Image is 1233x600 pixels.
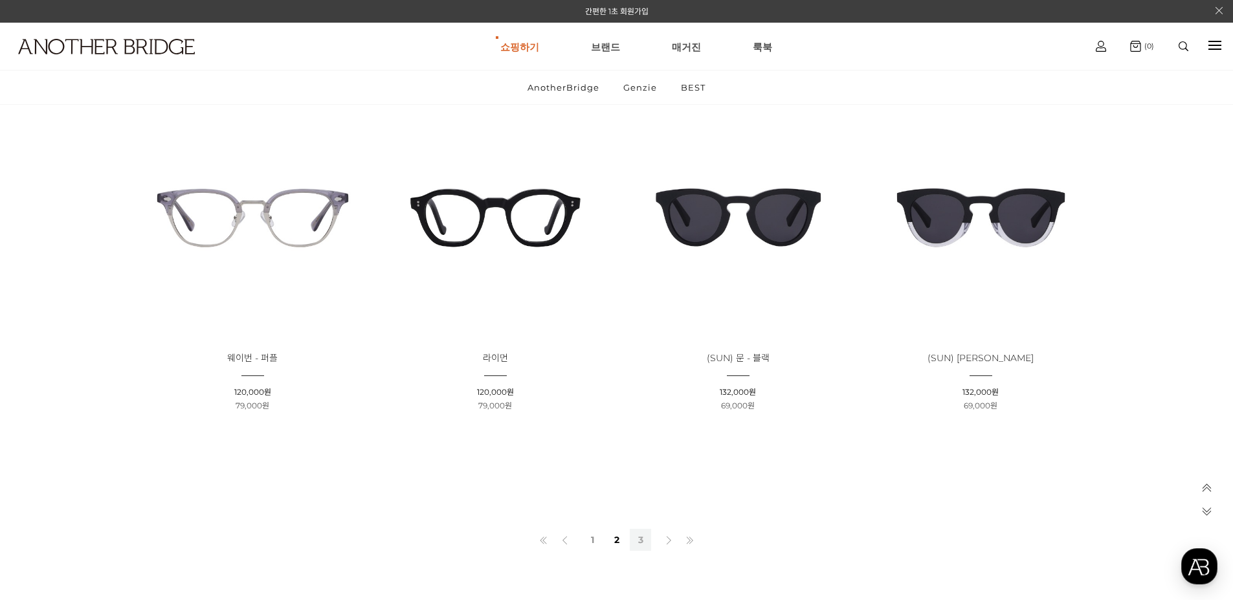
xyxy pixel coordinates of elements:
[41,430,49,440] span: 홈
[1179,41,1188,51] img: search
[227,353,278,363] a: 웨이번 - 퍼플
[227,352,278,364] span: 웨이번 - 퍼플
[200,430,216,440] span: 설정
[721,401,755,410] span: 69,000원
[928,353,1034,363] a: (SUN) [PERSON_NAME]
[85,410,167,443] a: 대화
[670,71,716,104] a: BEST
[136,101,370,335] img: 웨이번 - 퍼플 독특한 디자인의 보라색 안경 이미지
[478,401,512,410] span: 79,000원
[167,410,249,443] a: 설정
[118,430,134,441] span: 대화
[1141,41,1154,50] span: (0)
[964,401,997,410] span: 69,000원
[18,39,195,54] img: logo
[517,71,610,104] a: AnotherBridge
[630,529,651,551] a: 3
[707,353,770,363] a: (SUN) 문 - 블랙
[962,387,999,397] span: 132,000원
[1130,41,1154,52] a: (0)
[379,101,612,335] img: ライマン 블랙 글라스 - 다양한 스타일에 어울리는 세련된 디자인의 아이웨어 이미지
[477,387,514,397] span: 120,000원
[591,23,620,70] a: 브랜드
[500,23,539,70] a: 쇼핑하기
[720,387,756,397] span: 132,000원
[234,387,271,397] span: 120,000원
[621,101,855,335] img: MOON SUNGLASSES - 블랙 색상의 모던한 여름 액세서리 이미지
[483,352,508,364] span: 라이먼
[483,353,508,363] a: 라이먼
[864,101,1098,335] img: (SUN) 문 - 하프하프 - 세련된 디자인의 여름 스타일 완성 썬글라스 이미지
[582,529,603,551] a: 1
[753,23,772,70] a: 룩북
[672,23,701,70] a: 매거진
[606,529,627,551] a: 2
[236,401,269,410] span: 79,000원
[6,39,192,86] a: logo
[1130,41,1141,52] img: cart
[707,352,770,364] span: (SUN) 문 - 블랙
[585,6,649,16] a: 간편한 1초 회원가입
[1096,41,1106,52] img: cart
[612,71,668,104] a: Genzie
[928,352,1034,364] span: (SUN) [PERSON_NAME]
[4,410,85,443] a: 홈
